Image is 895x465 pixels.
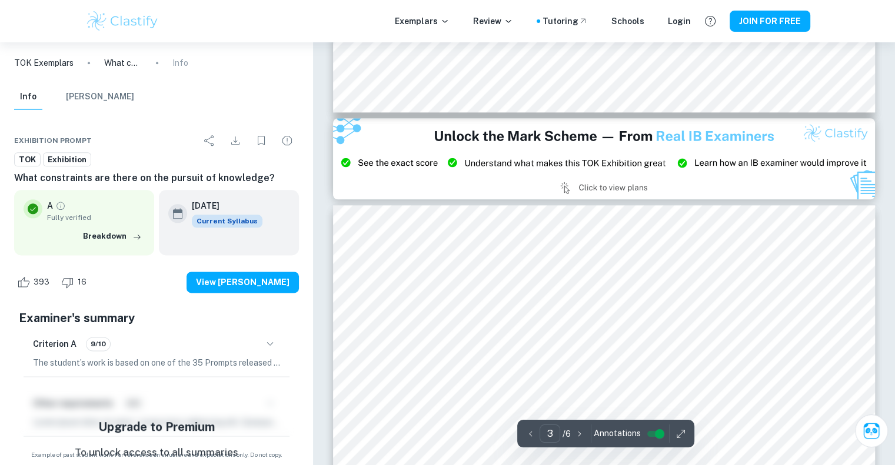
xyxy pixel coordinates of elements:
[14,84,42,110] button: Info
[58,273,93,292] div: Dislike
[14,171,299,185] h6: What constraints are there on the pursuit of knowledge?
[43,152,91,167] a: Exhibition
[33,356,280,369] p: The student’s work is based on one of the 35 Prompts released by the IBO for the examination sess...
[249,129,273,152] div: Bookmark
[855,414,888,447] button: Ask Clai
[730,11,810,32] button: JOIN FOR FREE
[75,445,238,460] p: To unlock access to all summaries
[395,15,450,28] p: Exemplars
[543,15,588,28] a: Tutoring
[85,9,160,33] img: Clastify logo
[14,273,56,292] div: Like
[192,215,262,228] div: This exemplar is based on the current syllabus. Feel free to refer to it for inspiration/ideas wh...
[55,200,66,211] a: Grade fully verified
[14,450,299,459] span: Example of past student work. For reference on structure and expectations only. Do not copy.
[80,228,145,245] button: Breakdown
[71,276,93,288] span: 16
[14,135,92,146] span: Exhibition Prompt
[44,154,91,166] span: Exhibition
[563,427,571,440] p: / 6
[47,212,145,223] span: Fully verified
[33,337,76,350] h6: Criterion A
[104,56,142,69] p: What constraints are there on the pursuit of knowledge?
[86,339,110,349] span: 9/10
[668,15,691,28] a: Login
[15,154,40,166] span: TOK
[192,199,253,212] h6: [DATE]
[594,427,641,440] span: Annotations
[473,15,513,28] p: Review
[187,272,299,293] button: View [PERSON_NAME]
[14,56,74,69] a: TOK Exemplars
[14,152,41,167] a: TOK
[700,11,720,31] button: Help and Feedback
[98,418,215,436] h5: Upgrade to Premium
[172,56,188,69] p: Info
[19,309,294,327] h5: Examiner's summary
[198,129,221,152] div: Share
[27,276,56,288] span: 393
[275,129,299,152] div: Report issue
[333,118,876,199] img: Ad
[611,15,644,28] a: Schools
[66,84,134,110] button: [PERSON_NAME]
[192,215,262,228] span: Current Syllabus
[47,199,53,212] p: A
[224,129,247,152] div: Download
